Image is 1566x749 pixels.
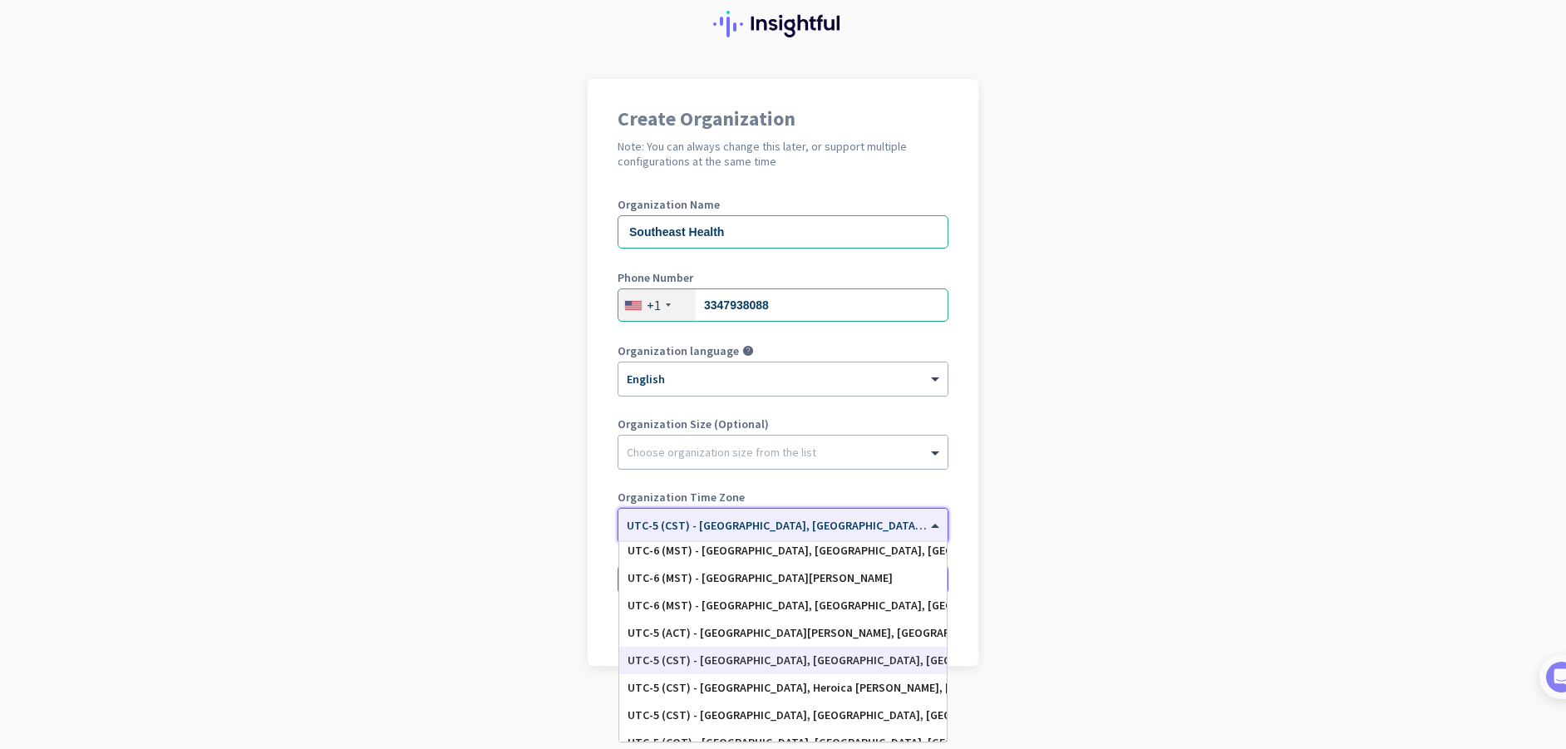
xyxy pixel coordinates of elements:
[713,11,853,37] img: Insightful
[628,544,938,558] div: UTC-6 (MST) - [GEOGRAPHIC_DATA], [GEOGRAPHIC_DATA], [GEOGRAPHIC_DATA], [GEOGRAPHIC_DATA]
[628,708,938,722] div: UTC-5 (CST) - [GEOGRAPHIC_DATA], [GEOGRAPHIC_DATA], [GEOGRAPHIC_DATA], [GEOGRAPHIC_DATA]
[618,272,948,283] label: Phone Number
[618,418,948,430] label: Organization Size (Optional)
[742,345,754,357] i: help
[647,297,661,313] div: +1
[628,681,938,695] div: UTC-5 (CST) - [GEOGRAPHIC_DATA], Heroica [PERSON_NAME], [GEOGRAPHIC_DATA], [GEOGRAPHIC_DATA]
[618,109,948,129] h1: Create Organization
[618,199,948,210] label: Organization Name
[618,564,948,594] button: Create Organization
[618,139,948,169] h2: Note: You can always change this later, or support multiple configurations at the same time
[618,624,948,636] div: Go back
[628,599,938,613] div: UTC-6 (MST) - [GEOGRAPHIC_DATA], [GEOGRAPHIC_DATA], [GEOGRAPHIC_DATA], [US_STATE][GEOGRAPHIC_DATA]
[618,491,948,503] label: Organization Time Zone
[628,626,938,640] div: UTC-5 (ACT) - [GEOGRAPHIC_DATA][PERSON_NAME], [GEOGRAPHIC_DATA], Senador [PERSON_NAME], [PERSON_N...
[618,215,948,249] input: What is the name of your organization?
[618,288,948,322] input: 201-555-0123
[619,542,947,742] div: Options List
[628,571,938,585] div: UTC-6 (MST) - [GEOGRAPHIC_DATA][PERSON_NAME]
[628,653,938,668] div: UTC-5 (CST) - [GEOGRAPHIC_DATA], [GEOGRAPHIC_DATA], [GEOGRAPHIC_DATA], [GEOGRAPHIC_DATA]
[618,345,739,357] label: Organization language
